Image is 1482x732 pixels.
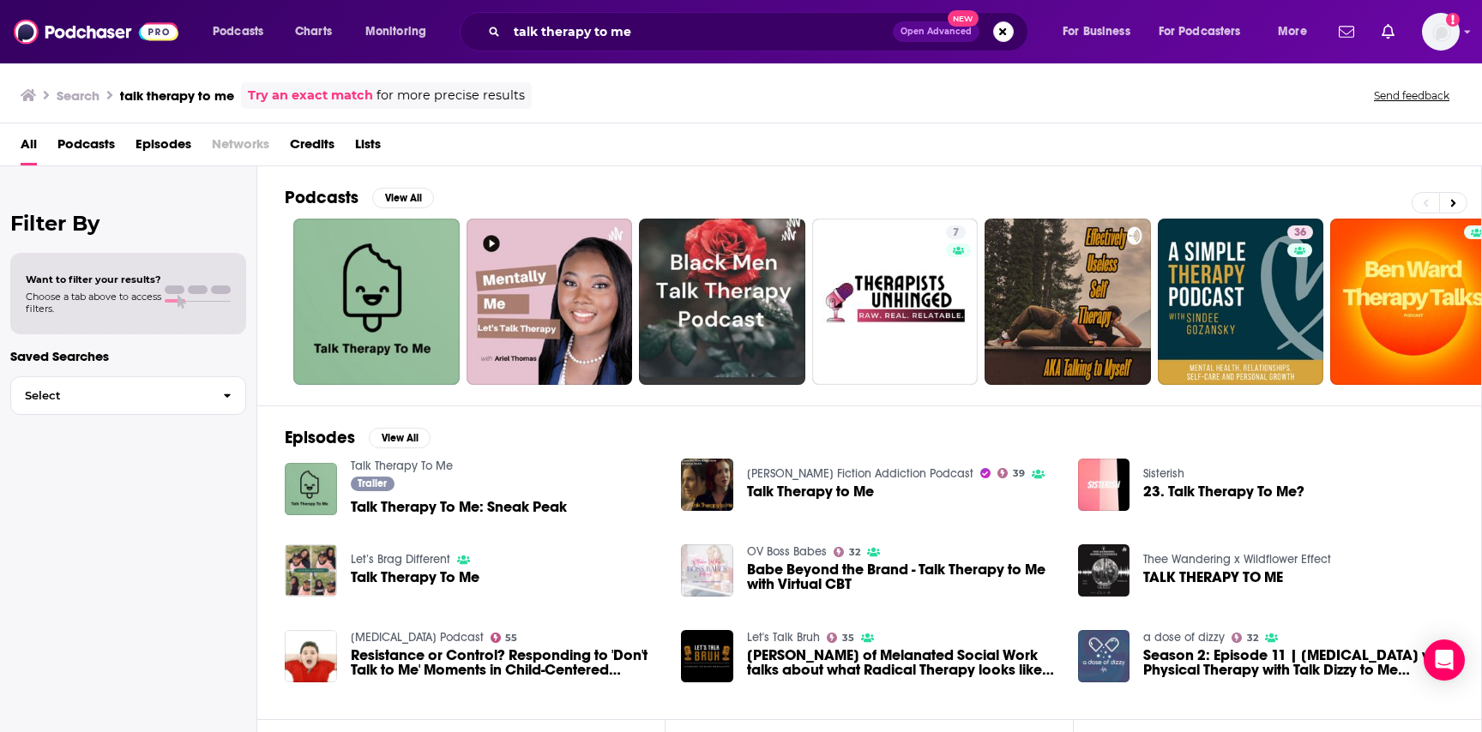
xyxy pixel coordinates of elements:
span: 55 [505,634,517,642]
a: Episodes [136,130,191,165]
span: for more precise results [377,86,525,105]
span: Trailer [358,478,387,489]
a: 32 [834,547,860,557]
span: More [1278,20,1307,44]
a: 35 [827,633,854,643]
a: 36 [1158,219,1324,385]
span: 35 [842,634,854,642]
button: Send feedback [1369,88,1455,103]
button: Open AdvancedNew [893,21,979,42]
a: Talk Therapy To Me [351,459,453,473]
span: Monitoring [365,20,426,44]
a: 23. Talk Therapy To Me? [1143,484,1304,499]
span: 32 [849,549,860,556]
a: Talk Therapy To Me: Sneak Peak [351,500,567,514]
svg: Add a profile image [1446,13,1460,27]
a: Talk Therapy to Me [747,484,874,499]
button: Select [10,376,246,415]
img: Podchaser - Follow, Share and Rate Podcasts [14,15,178,48]
span: 32 [1247,634,1258,642]
a: All [21,130,37,165]
button: open menu [1266,18,1328,45]
span: Charts [295,20,332,44]
img: 23. Talk Therapy To Me? [1078,459,1130,511]
span: Podcasts [213,20,263,44]
button: Show profile menu [1422,13,1460,51]
p: Saved Searches [10,348,246,364]
a: Babe Beyond the Brand - Talk Therapy to Me with Virtual CBT [681,544,733,597]
span: Season 2: Episode 11 | [MEDICAL_DATA] vs Physical Therapy with Talk Dizzy to Me Podcast [1143,648,1454,677]
span: Choose a tab above to access filters. [26,291,161,315]
div: Open Intercom Messenger [1424,639,1465,681]
img: TALK THERAPY TO ME [1078,544,1130,597]
a: Thee Wandering x Wildflower Effect [1143,552,1331,567]
span: 36 [1294,225,1306,242]
img: Season 2: Episode 11 | Audiology vs Physical Therapy with Talk Dizzy to Me Podcast [1078,630,1130,682]
a: Credits [290,130,334,165]
a: Lists [355,130,381,165]
a: Marvin Toliver of Melanated Social Work talks about what Radical Therapy looks like + Black Men t... [747,648,1057,677]
a: Let's Talk Bruh [747,630,820,645]
span: Want to filter your results? [26,273,161,285]
a: Show notifications dropdown [1375,17,1401,46]
img: User Profile [1422,13,1460,51]
a: 39 [997,468,1025,478]
a: PodcastsView All [285,187,434,208]
a: EpisodesView All [285,427,431,448]
a: a dose of dizzy [1143,630,1225,645]
input: Search podcasts, credits, & more... [507,18,893,45]
a: Earp Fiction Addiction Podcast [747,466,973,481]
img: Marvin Toliver of Melanated Social Work talks about what Radical Therapy looks like + Black Men t... [681,630,733,682]
a: Podcasts [57,130,115,165]
a: Charts [284,18,342,45]
button: View All [369,428,431,448]
a: 7 [946,225,966,239]
a: 36 [1287,225,1313,239]
button: open menu [1051,18,1152,45]
img: Talk Therapy to Me [681,459,733,511]
span: New [948,10,979,27]
span: Select [11,390,209,401]
span: Logged in as BogaardsPR [1422,13,1460,51]
a: Resistance or Control? Responding to 'Don't Talk to Me' Moments in Child-Centered Play Therapy [351,648,661,677]
span: For Podcasters [1159,20,1241,44]
a: Sisterish [1143,466,1184,481]
div: Search podcasts, credits, & more... [476,12,1045,51]
h3: talk therapy to me [120,87,234,104]
span: Resistance or Control? Responding to 'Don't Talk to Me' Moments in Child-Centered [MEDICAL_DATA] [351,648,661,677]
a: 55 [491,633,518,643]
span: Open Advanced [901,27,972,36]
a: TALK THERAPY TO ME [1143,570,1283,585]
h2: Podcasts [285,187,358,208]
a: Let’s Brag Different [351,552,450,567]
img: Resistance or Control? Responding to 'Don't Talk to Me' Moments in Child-Centered Play Therapy [285,630,337,682]
img: Talk Therapy To Me [285,544,337,597]
a: Babe Beyond the Brand - Talk Therapy to Me with Virtual CBT [747,562,1057,591]
a: Talk Therapy To Me [351,570,479,585]
a: Play Therapy Podcast [351,630,484,645]
button: open menu [353,18,449,45]
button: open menu [1148,18,1266,45]
button: View All [372,188,434,208]
span: [PERSON_NAME] of Melanated Social Work talks about what Radical Therapy looks like + Black Men ta... [747,648,1057,677]
img: Talk Therapy To Me: Sneak Peak [285,463,337,515]
h2: Filter By [10,211,246,236]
